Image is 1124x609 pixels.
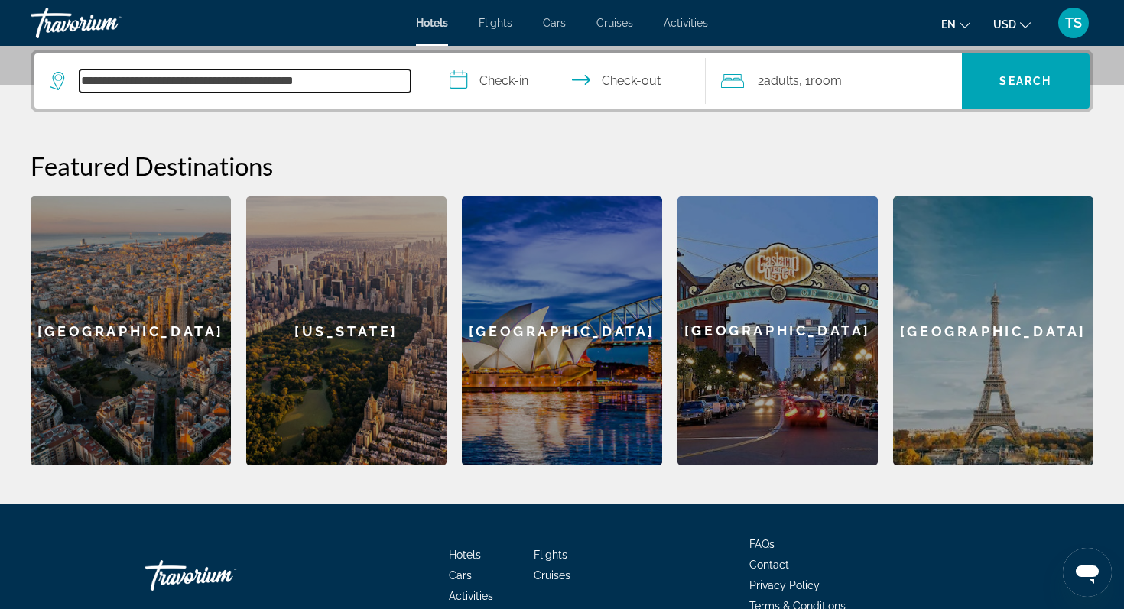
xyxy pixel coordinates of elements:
[1054,7,1093,39] button: User Menu
[449,590,493,602] a: Activities
[941,18,956,31] span: en
[799,70,842,92] span: , 1
[534,549,567,561] a: Flights
[596,17,633,29] a: Cruises
[749,579,820,591] a: Privacy Policy
[31,3,184,43] a: Travorium
[941,13,970,35] button: Change language
[664,17,708,29] a: Activities
[993,18,1016,31] span: USD
[749,559,789,571] a: Contact
[434,53,706,109] button: Select check in and out date
[31,151,1093,181] h2: Featured Destinations
[462,196,662,465] div: [GEOGRAPHIC_DATA]
[416,17,448,29] a: Hotels
[758,70,799,92] span: 2
[749,538,775,550] a: FAQs
[893,196,1093,465] a: Paris[GEOGRAPHIC_DATA]
[764,73,799,88] span: Adults
[962,53,1090,109] button: Search
[31,196,231,465] div: [GEOGRAPHIC_DATA]
[80,70,411,92] input: Search hotel destination
[993,13,1031,35] button: Change currency
[246,196,447,465] a: New York[US_STATE]
[893,196,1093,465] div: [GEOGRAPHIC_DATA]
[677,196,878,465] a: San Diego[GEOGRAPHIC_DATA]
[543,17,566,29] a: Cars
[449,549,481,561] a: Hotels
[999,75,1051,87] span: Search
[1065,15,1082,31] span: TS
[534,569,570,581] a: Cruises
[706,53,962,109] button: Travelers: 2 adults, 0 children
[449,569,472,581] a: Cars
[246,196,447,465] div: [US_STATE]
[145,552,298,598] a: Go Home
[479,17,512,29] a: Flights
[31,196,231,465] a: Barcelona[GEOGRAPHIC_DATA]
[1063,548,1112,597] iframe: Кнопка запуска окна обмена сообщениями
[811,73,842,88] span: Room
[462,196,662,465] a: Sydney[GEOGRAPHIC_DATA]
[34,53,1090,109] div: Search widget
[677,196,878,465] div: [GEOGRAPHIC_DATA]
